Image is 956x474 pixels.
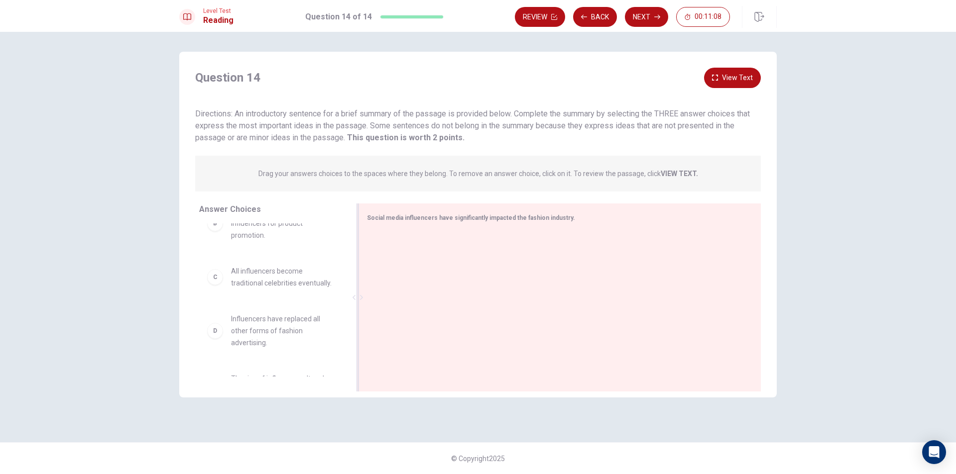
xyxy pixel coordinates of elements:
strong: This question is worth 2 points. [345,133,465,142]
div: D [207,323,223,339]
span: All influencers become traditional celebrities eventually. [231,265,335,289]
div: CAll influencers become traditional celebrities eventually. [199,257,343,297]
span: The rise of influencer culture has faced some criticism. [231,373,335,396]
span: © Copyright 2025 [451,455,505,463]
p: Drag your answers choices to the spaces where they belong. To remove an answer choice, click on i... [258,170,698,178]
button: 00:11:08 [676,7,730,27]
h4: Question 14 [195,70,260,86]
span: Brands now often work with influencers for product promotion. [231,205,335,241]
div: The rise of influencer culture has faced some criticism. [199,365,343,404]
span: Influencers have replaced all other forms of fashion advertising. [231,313,335,349]
div: DInfluencers have replaced all other forms of fashion advertising. [199,305,343,357]
div: C [207,269,223,285]
span: Level Test [203,7,234,14]
span: 00:11:08 [695,13,721,21]
div: Open Intercom Messenger [922,440,946,464]
div: B [207,215,223,231]
button: Back [573,7,617,27]
h1: Reading [203,14,234,26]
span: Social media influencers have significantly impacted the fashion industry. [367,214,575,221]
div: BBrands now often work with influencers for product promotion. [199,197,343,249]
h1: Question 14 of 14 [305,11,372,23]
button: Review [515,7,565,27]
span: Directions: An introductory sentence for a brief summary of the passage is provided below. Comple... [195,109,750,142]
button: View Text [704,68,761,88]
span: Answer Choices [199,204,261,214]
button: Next [625,7,668,27]
strong: VIEW TEXT. [661,170,698,178]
